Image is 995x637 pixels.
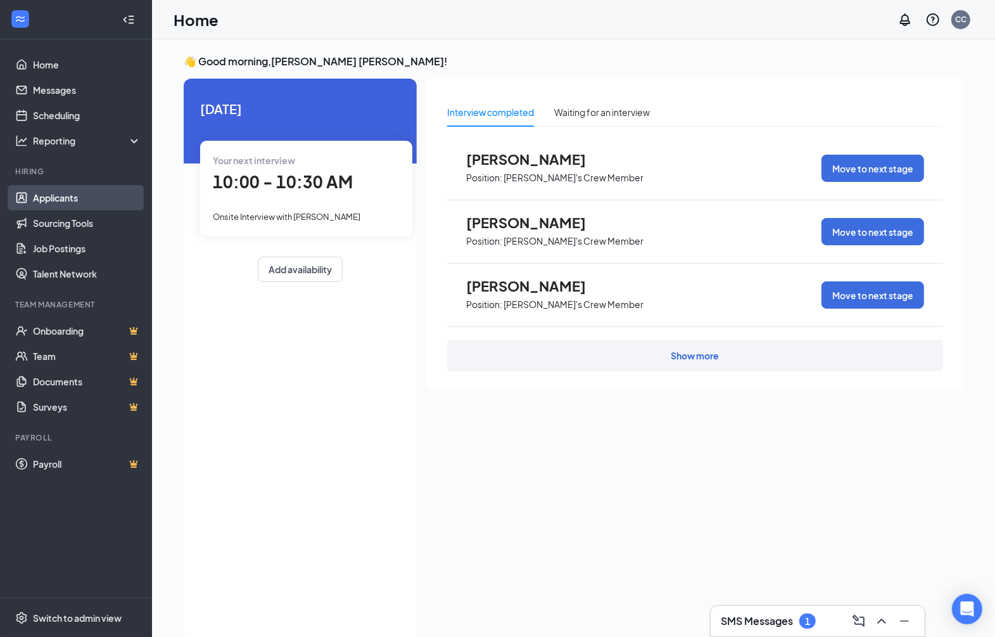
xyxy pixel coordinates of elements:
p: Position: [466,235,502,247]
a: SurveysCrown [33,394,141,420]
div: Interview completed [447,105,534,119]
h3: SMS Messages [721,614,793,628]
svg: Notifications [897,12,913,27]
span: [PERSON_NAME] [466,278,605,294]
span: Your next interview [213,155,295,166]
span: Onsite Interview with [PERSON_NAME] [213,212,360,222]
h3: 👋 Good morning, [PERSON_NAME] [PERSON_NAME] ! [184,55,963,68]
span: 10:00 - 10:30 AM [213,171,353,192]
a: PayrollCrown [33,451,141,477]
div: Open Intercom Messenger [952,594,982,624]
p: [PERSON_NAME]'s Crew Member [504,172,643,184]
svg: QuestionInfo [925,12,941,27]
div: Waiting for an interview [554,105,650,119]
div: Reporting [33,134,142,147]
svg: Minimize [897,614,912,629]
button: Move to next stage [821,218,924,245]
svg: Settings [15,612,28,624]
button: Add availability [258,257,343,282]
svg: Analysis [15,134,28,147]
button: Move to next stage [821,281,924,309]
button: ComposeMessage [849,611,869,631]
a: Talent Network [33,261,141,286]
span: [DATE] [200,99,400,119]
h1: Home [174,9,219,30]
svg: ChevronUp [874,614,889,629]
a: Applicants [33,185,141,210]
span: [PERSON_NAME] [466,151,605,167]
a: OnboardingCrown [33,318,141,344]
div: Switch to admin view [33,612,122,624]
button: Minimize [894,611,915,631]
a: Job Postings [33,236,141,261]
a: DocumentsCrown [33,369,141,394]
div: Hiring [15,166,139,177]
a: Sourcing Tools [33,210,141,236]
div: Team Management [15,299,139,310]
button: Move to next stage [821,155,924,182]
a: Scheduling [33,103,141,128]
div: CC [955,14,966,25]
a: TeamCrown [33,344,141,369]
button: ChevronUp [871,611,892,631]
span: [PERSON_NAME] [466,214,605,231]
a: Home [33,52,141,77]
a: Messages [33,77,141,103]
p: [PERSON_NAME]'s Crew Member [504,235,643,247]
div: Show more [671,349,719,362]
svg: WorkstreamLogo [14,13,27,25]
p: Position: [466,172,502,184]
svg: Collapse [122,13,135,26]
p: [PERSON_NAME]'s Crew Member [504,299,643,311]
p: Position: [466,299,502,311]
div: Payroll [15,432,139,443]
svg: ComposeMessage [851,614,866,629]
div: 1 [805,616,810,627]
